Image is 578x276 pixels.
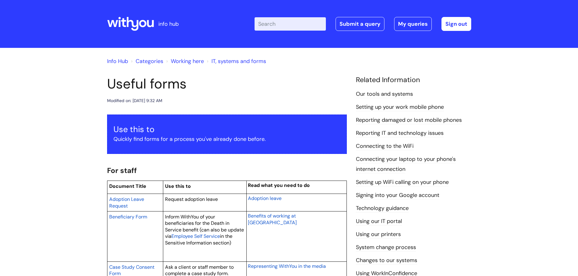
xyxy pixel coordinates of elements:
a: Benefits of working at [GEOGRAPHIC_DATA] [248,212,297,226]
a: Setting up your work mobile phone [356,103,444,111]
a: Categories [136,58,163,65]
a: Submit a query [336,17,384,31]
a: Sign out [441,17,471,31]
a: Adoption Leave Request [109,195,144,209]
li: IT, systems and forms [205,56,266,66]
a: IT, systems and forms [211,58,266,65]
h1: Useful forms [107,76,347,92]
p: info hub [158,19,179,29]
a: Signing into your Google account [356,191,439,199]
span: Inform WithYou of your beneficiaries for the Death in Service benefit (can also be update via [165,214,244,240]
a: Beneficiary Form [109,213,147,220]
a: My queries [394,17,432,31]
div: | - [255,17,471,31]
a: Representing WithYou in the media [248,262,326,270]
span: For staff [107,166,137,175]
span: Use this to [165,183,191,189]
div: Modified on: [DATE] 9:32 AM [107,97,162,105]
a: Using our IT portal [356,218,402,225]
span: Read what you need to do [248,182,310,188]
span: Adoption Leave Request [109,196,144,209]
a: Using our printers [356,231,401,238]
a: Info Hub [107,58,128,65]
span: Document Title [109,183,146,189]
a: Reporting damaged or lost mobile phones [356,116,462,124]
a: Employee Self Service [171,232,220,240]
a: Changes to our systems [356,257,417,264]
span: Request adoption leave [165,196,218,202]
h3: Use this to [113,125,340,134]
a: System change process [356,244,416,251]
span: Beneficiary Form [109,214,147,220]
li: Working here [165,56,204,66]
h4: Related Information [356,76,471,84]
a: Our tools and systems [356,90,413,98]
a: Connecting your laptop to your phone's internet connection [356,155,456,173]
input: Search [255,17,326,31]
a: Adoption leave [248,195,282,202]
a: Setting up WiFi calling on your phone [356,178,449,186]
a: Technology guidance [356,205,409,212]
span: in the Sensitive Information section) [165,233,232,246]
a: Connecting to the WiFi [356,142,414,150]
li: Solution home [130,56,163,66]
span: Benefits of working at [GEOGRAPHIC_DATA] [248,213,297,226]
a: Working here [171,58,204,65]
p: Quickly find forms for a process you've already done before. [113,134,340,144]
a: Reporting IT and technology issues [356,129,444,137]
